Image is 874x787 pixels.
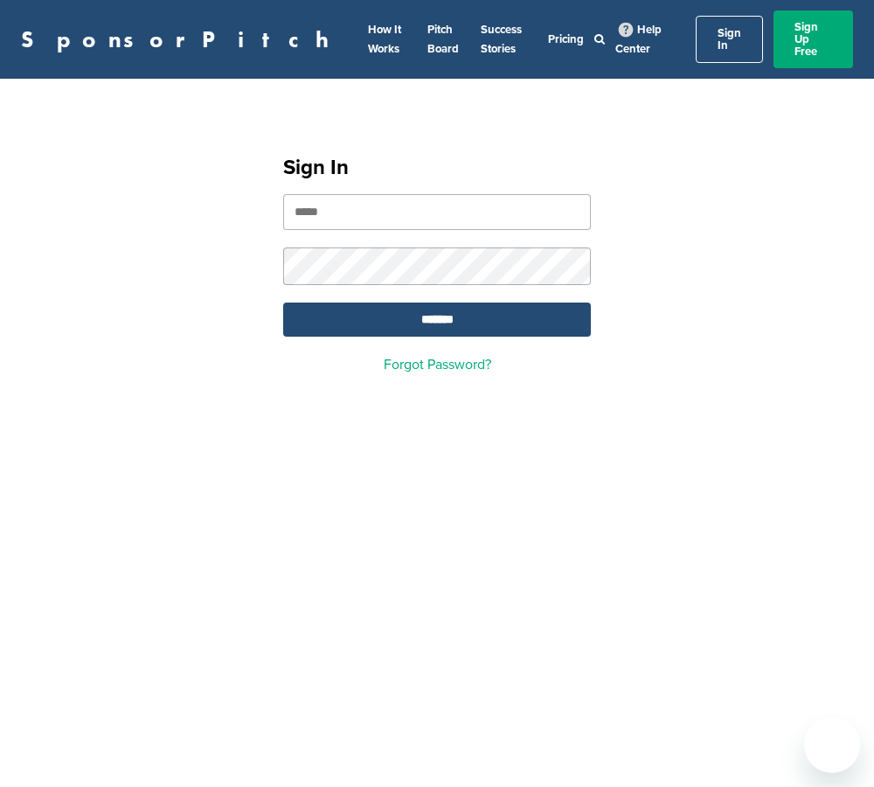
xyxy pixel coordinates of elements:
a: Sign In [696,16,763,63]
a: Sign Up Free [773,10,853,68]
a: SponsorPitch [21,28,340,51]
iframe: Button to launch messaging window [804,717,860,773]
a: How It Works [368,23,401,56]
a: Help Center [615,19,662,59]
a: Forgot Password? [384,356,491,373]
a: Success Stories [481,23,522,56]
a: Pitch Board [427,23,459,56]
h1: Sign In [283,152,591,184]
a: Pricing [548,32,584,46]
